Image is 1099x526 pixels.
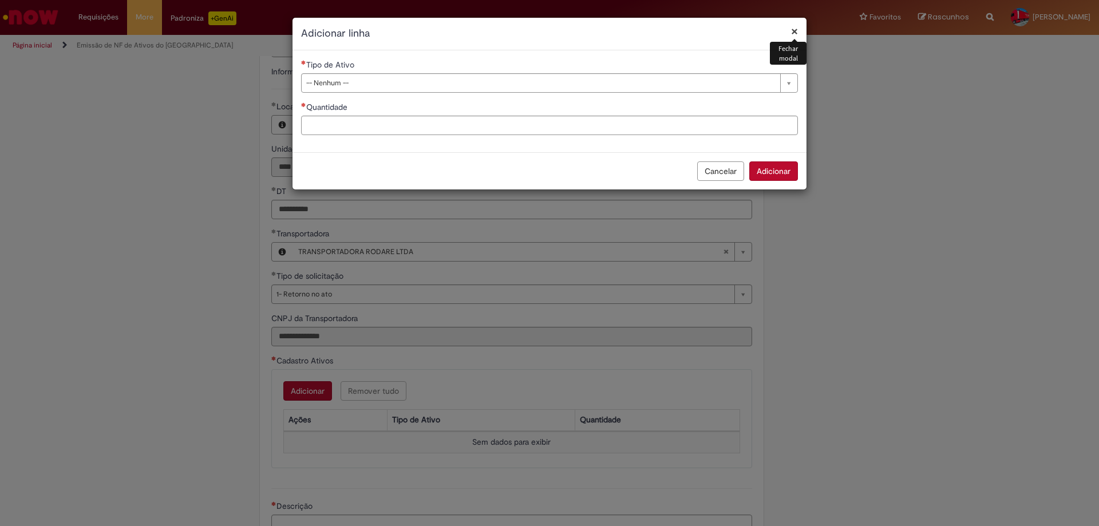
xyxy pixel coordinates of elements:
[301,26,798,41] h2: Adicionar linha
[791,25,798,37] button: Fechar modal
[301,116,798,135] input: Quantidade
[306,102,350,112] span: Quantidade
[697,161,744,181] button: Cancelar
[306,74,774,92] span: -- Nenhum --
[301,102,306,107] span: Necessários
[770,42,807,65] div: Fechar modal
[301,60,306,65] span: Necessários
[749,161,798,181] button: Adicionar
[306,60,357,70] span: Tipo de Ativo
